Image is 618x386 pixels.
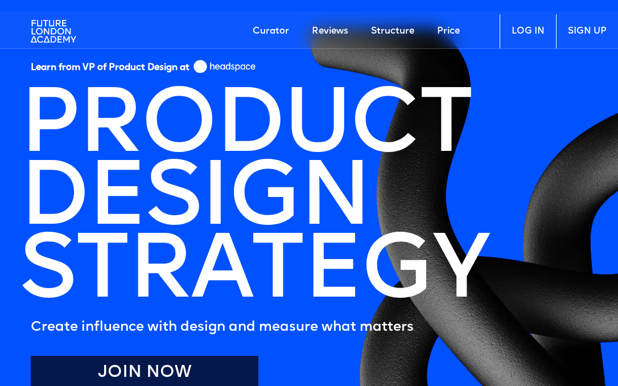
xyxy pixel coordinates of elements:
h1: PRODUCT DESIGN STRATEGY [19,92,488,310]
a: LOG IN [500,14,556,48]
a: Curator [241,14,300,48]
a: Structure [360,14,426,48]
h5: Create influence with design and measure what matters [31,316,488,339]
a: Reviews [300,14,360,48]
a: Price [426,14,471,48]
a: SIGN UP [556,14,618,48]
h5: Learn from VP of Product Design at [31,62,189,77]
